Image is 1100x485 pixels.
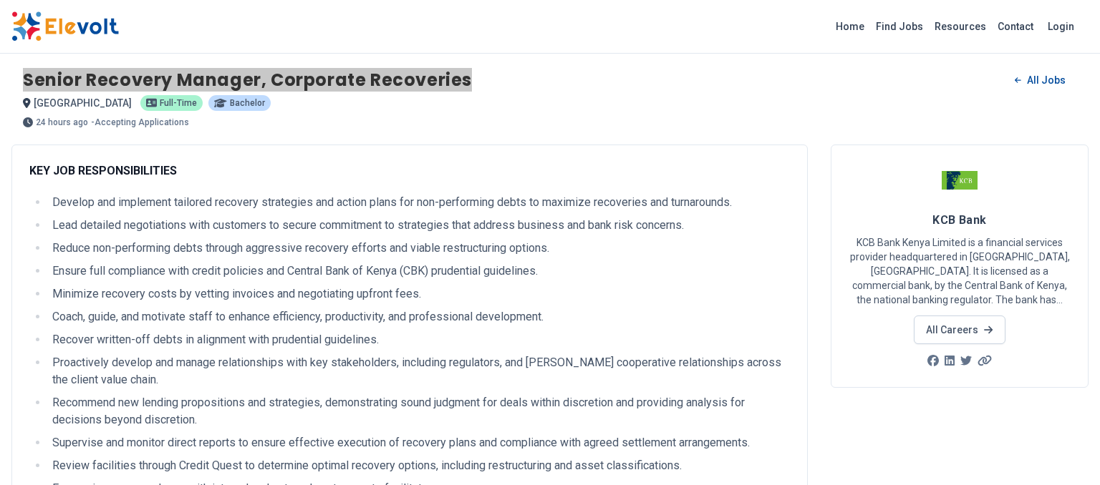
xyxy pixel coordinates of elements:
[29,164,177,177] strong: KEY JOB RESPONSIBILITIES
[1028,416,1100,485] iframe: Chat Widget
[870,15,929,38] a: Find Jobs
[932,213,987,227] span: KCB Bank
[48,354,790,388] li: Proactively develop and manage relationships with key stakeholders, including regulators, and [PE...
[942,162,978,198] img: KCB Bank
[160,99,197,107] span: Full-time
[48,217,790,234] li: Lead detailed negotiations with customers to secure commitment to strategies that address busines...
[48,240,790,257] li: Reduce non-performing debts through aggressive recovery efforts and viable restructuring options.
[48,457,790,474] li: Review facilities through Credit Quest to determine optimal recovery options, including restructu...
[23,69,472,92] h1: Senior Recovery Manager, Corporate Recoveries
[36,118,88,127] span: 24 hours ago
[48,308,790,325] li: Coach, guide, and motivate staff to enhance efficiency, productivity, and professional development.
[48,394,790,428] li: Recommend new lending propositions and strategies, demonstrating sound judgment for deals within ...
[48,263,790,280] li: Ensure full compliance with credit policies and Central Bank of Kenya (CBK) prudential guidelines.
[992,15,1039,38] a: Contact
[34,97,132,109] span: [GEOGRAPHIC_DATA]
[48,434,790,451] li: Supervise and monitor direct reports to ensure effective execution of recovery plans and complian...
[11,11,119,41] img: Elevolt
[929,15,992,38] a: Resources
[230,99,265,107] span: Bachelor
[849,235,1071,307] p: KCB Bank Kenya Limited is a financial services provider headquartered in [GEOGRAPHIC_DATA], [GEOG...
[1003,69,1077,91] a: All Jobs
[48,331,790,348] li: Recover written-off debts in alignment with prudential guidelines.
[48,194,790,211] li: Develop and implement tailored recovery strategies and action plans for non-performing debts to m...
[48,285,790,303] li: Minimize recovery costs by vetting invoices and negotiating upfront fees.
[1039,12,1083,41] a: Login
[91,118,189,127] p: - Accepting Applications
[830,15,870,38] a: Home
[914,315,1005,344] a: All Careers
